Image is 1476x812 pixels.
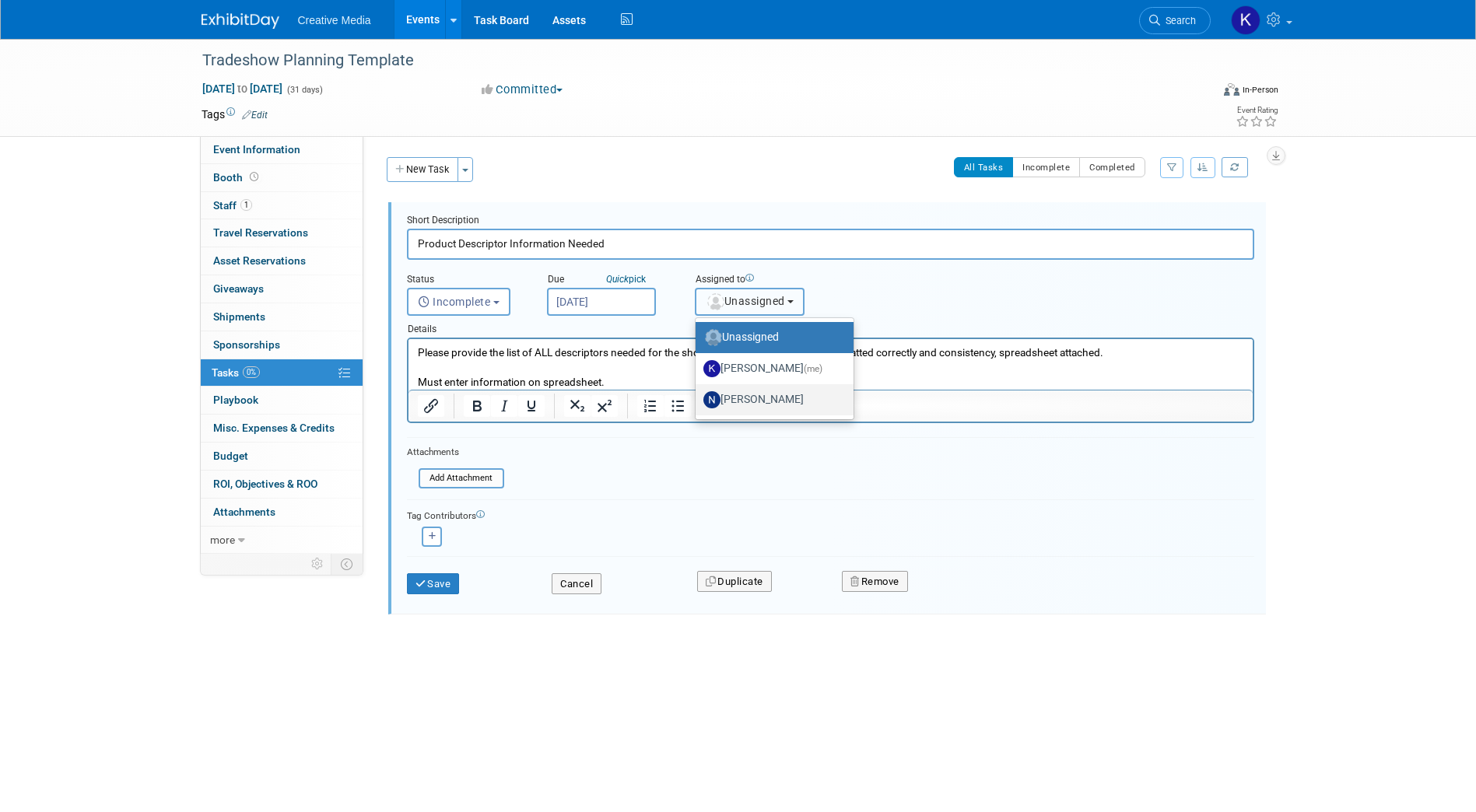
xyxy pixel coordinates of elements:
input: Due Date [547,288,656,316]
td: Tags [202,107,268,122]
a: Refresh [1222,157,1248,177]
a: Shipments [201,303,363,331]
div: Short Description [407,214,1254,229]
button: Incomplete [1012,157,1080,177]
img: Kim Ballowe [1231,5,1260,35]
button: Remove [842,571,908,593]
input: Name of task or a short description [407,229,1254,259]
label: [PERSON_NAME] [703,356,838,381]
img: Unassigned-User-Icon.png [705,329,722,346]
img: Format-Inperson.png [1224,83,1239,96]
span: Travel Reservations [213,226,308,239]
button: Numbered list [637,395,664,417]
a: Misc. Expenses & Credits [201,415,363,442]
a: Giveaways [201,275,363,303]
td: Personalize Event Tab Strip [304,554,331,574]
a: Edit [242,110,268,121]
div: Status [407,273,524,288]
a: Search [1139,7,1211,34]
a: Quickpick [603,273,649,285]
i: Quick [606,274,629,285]
span: 0% [243,366,260,378]
div: Tag Contributors [407,506,1254,523]
div: In-Person [1242,84,1278,96]
span: more [210,534,235,546]
a: Tasks0% [201,359,363,387]
button: Superscript [591,395,618,417]
button: Committed [476,82,569,98]
img: K.jpg [703,360,720,377]
a: Event Information [201,136,363,163]
button: Insert/edit link [418,395,444,417]
div: Assigned to [695,273,889,288]
a: Asset Reservations [201,247,363,275]
label: Unassigned [703,325,838,350]
span: to [235,82,250,95]
a: Booth [201,164,363,191]
span: Booth [213,171,261,184]
span: (31 days) [286,85,323,95]
img: N.jpg [703,391,720,408]
div: Event Format [1119,81,1279,104]
button: Subscript [564,395,591,417]
button: Bold [464,395,490,417]
button: Cancel [552,573,601,595]
div: Attachments [407,446,504,459]
iframe: Rich Text Area [408,339,1253,390]
div: Due [547,273,671,288]
label: [PERSON_NAME] [703,387,838,412]
span: Tasks [212,366,260,379]
a: more [201,527,363,554]
span: Search [1160,15,1196,26]
span: 1 [240,199,252,211]
span: Attachments [213,506,275,518]
button: Bullet list [664,395,691,417]
div: Event Rating [1236,107,1278,114]
span: ROI, Objectives & ROO [213,478,317,490]
a: Sponsorships [201,331,363,359]
button: Italic [491,395,517,417]
span: Misc. Expenses & Credits [213,422,335,434]
span: (me) [804,363,822,374]
span: Asset Reservations [213,254,306,267]
button: New Task [387,157,458,182]
span: Booth not reserved yet [247,171,261,183]
span: Playbook [213,394,258,406]
button: Underline [518,395,545,417]
span: Staff [213,199,252,212]
span: Giveaways [213,282,264,295]
a: Budget [201,443,363,470]
button: All Tasks [954,157,1014,177]
img: ExhibitDay [202,13,279,29]
button: Incomplete [407,288,510,316]
button: Completed [1079,157,1145,177]
span: Incomplete [418,296,491,308]
a: Staff1 [201,192,363,219]
a: Attachments [201,499,363,526]
div: Details [407,316,1254,338]
span: [DATE] [DATE] [202,82,283,96]
span: Sponsorships [213,338,280,351]
a: ROI, Objectives & ROO [201,471,363,498]
span: Shipments [213,310,265,323]
td: Toggle Event Tabs [331,554,363,574]
button: Save [407,573,460,595]
span: Creative Media [298,14,371,26]
a: Playbook [201,387,363,414]
span: Unassigned [706,295,785,307]
span: Event Information [213,143,300,156]
div: Tradeshow Planning Template [197,47,1187,75]
a: Travel Reservations [201,219,363,247]
span: Budget [213,450,248,462]
button: Unassigned [695,288,805,316]
button: Duplicate [697,571,772,593]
